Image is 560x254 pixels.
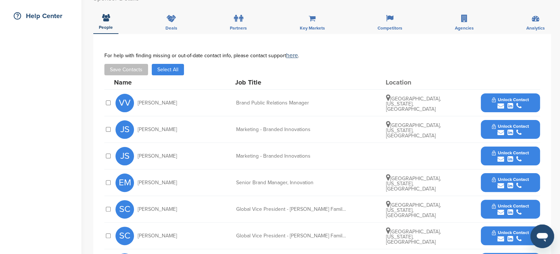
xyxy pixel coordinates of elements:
div: Brand Public Relations Manager [236,100,347,106]
span: [GEOGRAPHIC_DATA], [US_STATE], [GEOGRAPHIC_DATA] [386,202,441,219]
span: SC [115,227,134,245]
span: Unlock Contact [492,124,529,129]
button: Unlock Contact [483,198,537,220]
div: For help with finding missing or out-of-date contact info, please contact support . [104,52,540,58]
button: Unlock Contact [483,172,537,194]
span: [PERSON_NAME] [138,233,177,238]
div: Location [386,79,441,86]
span: People [99,25,113,30]
span: Partners [230,26,247,30]
div: Marketing - Branded Innovations [236,154,347,159]
div: Marketing - Branded Innovations [236,127,347,132]
div: Help Center [11,9,74,23]
button: Unlock Contact [483,145,537,167]
span: [PERSON_NAME] [138,180,177,185]
span: Analytics [526,26,545,30]
button: Unlock Contact [483,225,537,247]
span: [PERSON_NAME] [138,100,177,106]
iframe: Button to launch messaging window [530,224,554,248]
span: [GEOGRAPHIC_DATA], [US_STATE], [GEOGRAPHIC_DATA] [386,229,441,245]
button: Select All [152,64,184,75]
span: [GEOGRAPHIC_DATA], [US_STATE], [GEOGRAPHIC_DATA] [386,122,441,139]
span: [GEOGRAPHIC_DATA], [US_STATE], [GEOGRAPHIC_DATA] [386,96,441,112]
button: Save Contacts [104,64,148,75]
button: Unlock Contact [483,92,537,114]
span: JS [115,120,134,139]
span: Unlock Contact [492,150,529,155]
button: Unlock Contact [483,119,537,141]
span: Agencies [455,26,474,30]
a: here [286,52,298,59]
span: Competitors [378,26,402,30]
div: Global Vice President - [PERSON_NAME] Family of Brands & Economy Portfolio [236,233,347,238]
span: VV [115,94,134,112]
span: Unlock Contact [492,230,529,235]
span: [GEOGRAPHIC_DATA], [US_STATE], [GEOGRAPHIC_DATA] [386,175,441,192]
span: JS [115,147,134,165]
span: EM [115,174,134,192]
span: Unlock Contact [492,203,529,209]
span: SC [115,200,134,219]
a: Help Center [7,7,74,24]
span: Unlock Contact [492,177,529,182]
span: Key Markets [299,26,325,30]
div: Senior Brand Manager, Innovation [236,180,347,185]
span: Deals [165,26,177,30]
span: [PERSON_NAME] [138,207,177,212]
span: [PERSON_NAME] [138,154,177,159]
div: Job Title [235,79,346,86]
div: Global Vice President - [PERSON_NAME] Family of Brands & Economy Portfolio [236,207,347,212]
span: Unlock Contact [492,97,529,102]
span: [PERSON_NAME] [138,127,177,132]
div: Name [114,79,195,86]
